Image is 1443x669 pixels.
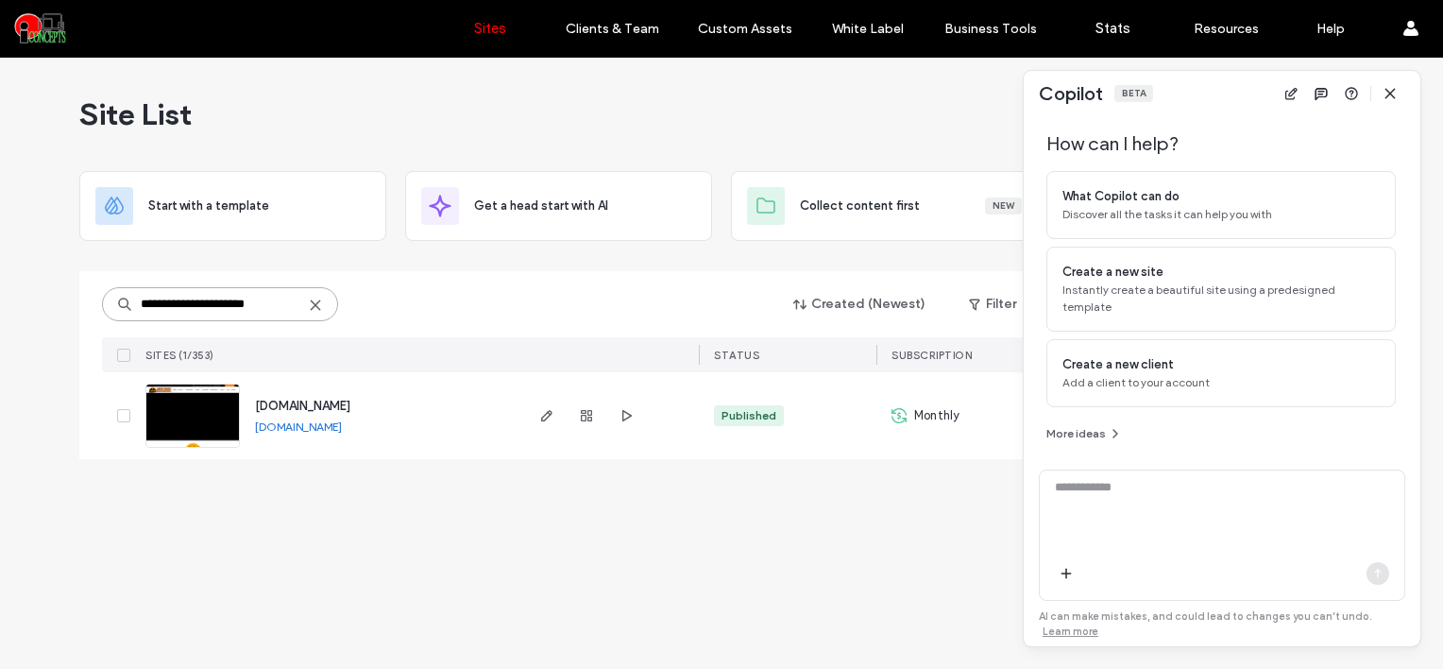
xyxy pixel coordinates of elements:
div: Beta [1114,85,1153,102]
label: Resources [1194,21,1259,37]
label: Custom Assets [698,21,792,37]
a: [DOMAIN_NAME] [255,399,350,413]
span: Monthly [914,406,959,425]
a: [DOMAIN_NAME] [255,420,342,434]
span: SITES (1/353) [145,349,214,362]
button: More ideas [1046,422,1123,445]
button: Created (Newest) [777,289,942,319]
label: Stats [1095,20,1130,37]
div: Start with a template [79,171,386,241]
span: Instantly create a beautiful site using a predesigned template [1062,282,1380,316]
span: What Copilot can do [1062,187,1180,206]
span: How can I help? [1046,131,1396,156]
span: Help [42,13,81,30]
a: Learn more [1043,624,1098,639]
span: Site List [79,95,192,133]
label: White Label [832,21,904,37]
label: Help [1316,21,1345,37]
span: Create a new client [1062,355,1174,374]
span: STATUS [714,349,759,362]
span: Collect content first [800,197,920,215]
span: Get a head start with AI [474,197,608,215]
span: Add a client to your account [1062,374,1380,391]
div: Get a head start with AI [405,171,712,241]
div: Create a new clientAdd a client to your account [1046,339,1396,407]
span: Copilot [1039,81,1103,106]
label: Sites [474,20,506,37]
div: Create a new siteInstantly create a beautiful site using a predesigned template [1046,247,1396,332]
div: New [985,197,1022,214]
span: AI can make mistakes, and could lead to changes you can’t undo. [1039,609,1372,638]
label: Clients & Team [566,21,659,37]
div: Published [721,407,776,424]
span: Start with a template [148,197,269,215]
span: Discover all the tasks it can help you with [1062,206,1380,223]
span: SUBSCRIPTION [891,349,972,362]
div: What Copilot can doDiscover all the tasks it can help you with [1046,171,1396,239]
button: Filter [950,289,1035,319]
label: Business Tools [944,21,1037,37]
span: Create a new site [1062,263,1163,282]
div: Collect content firstNew [731,171,1038,241]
